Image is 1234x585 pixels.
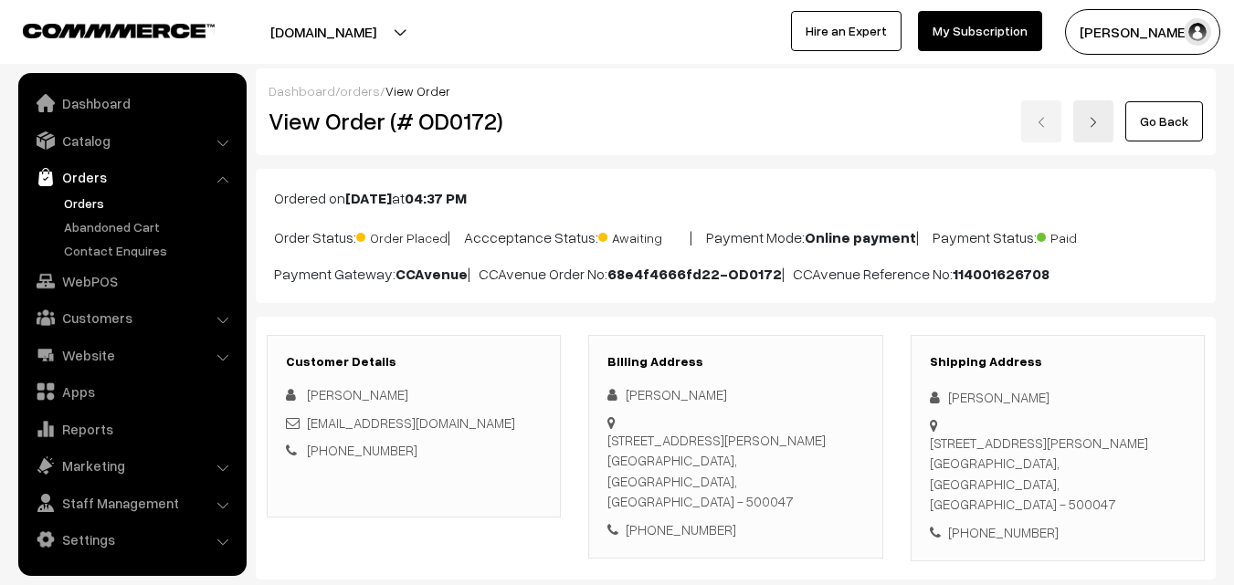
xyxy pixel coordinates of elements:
a: Hire an Expert [791,11,902,51]
a: Settings [23,523,240,556]
a: Dashboard [23,87,240,120]
div: [PERSON_NAME] [930,387,1186,408]
a: COMMMERCE [23,18,183,40]
span: Paid [1037,224,1128,247]
a: Catalog [23,124,240,157]
a: Staff Management [23,486,240,519]
div: [STREET_ADDRESS][PERSON_NAME] [GEOGRAPHIC_DATA], [GEOGRAPHIC_DATA], [GEOGRAPHIC_DATA] - 500047 [930,433,1186,515]
h2: View Order (# OD0172) [269,107,562,135]
a: Go Back [1125,101,1203,141]
a: Reports [23,413,240,445]
h3: Customer Details [286,354,542,370]
a: My Subscription [918,11,1042,51]
span: View Order [385,83,450,99]
b: 04:37 PM [405,189,467,207]
div: [STREET_ADDRESS][PERSON_NAME] [GEOGRAPHIC_DATA], [GEOGRAPHIC_DATA], [GEOGRAPHIC_DATA] - 500047 [607,430,863,512]
div: [PHONE_NUMBER] [930,522,1186,543]
p: Payment Gateway: | CCAvenue Order No: | CCAvenue Reference No: [274,263,1197,285]
a: [EMAIL_ADDRESS][DOMAIN_NAME] [307,414,515,431]
h3: Billing Address [607,354,863,370]
b: CCAvenue [396,265,468,283]
button: [PERSON_NAME] [1065,9,1220,55]
p: Order Status: | Accceptance Status: | Payment Mode: | Payment Status: [274,224,1197,248]
a: Orders [59,193,240,213]
span: Awaiting [598,224,690,247]
a: Abandoned Cart [59,217,240,236]
a: Website [23,339,240,371]
span: Order Placed [356,224,448,247]
a: Dashboard [269,83,335,99]
b: [DATE] [345,189,392,207]
a: Contact Enquires [59,241,240,260]
a: Apps [23,375,240,408]
span: [PERSON_NAME] [307,386,408,402]
b: Online payment [805,228,916,246]
div: / / [269,81,1203,100]
img: user [1184,18,1211,46]
a: orders [340,83,380,99]
b: 114001626708 [953,265,1049,283]
button: [DOMAIN_NAME] [206,9,440,55]
a: Orders [23,161,240,193]
a: [PHONE_NUMBER] [307,442,417,458]
div: [PERSON_NAME] [607,384,863,405]
img: COMMMERCE [23,24,215,37]
div: [PHONE_NUMBER] [607,519,863,540]
a: Customers [23,301,240,334]
p: Ordered on at [274,187,1197,209]
h3: Shipping Address [930,354,1186,370]
b: 68e4f4666fd22-OD0172 [607,265,782,283]
a: WebPOS [23,265,240,298]
img: right-arrow.png [1088,117,1099,128]
a: Marketing [23,449,240,482]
